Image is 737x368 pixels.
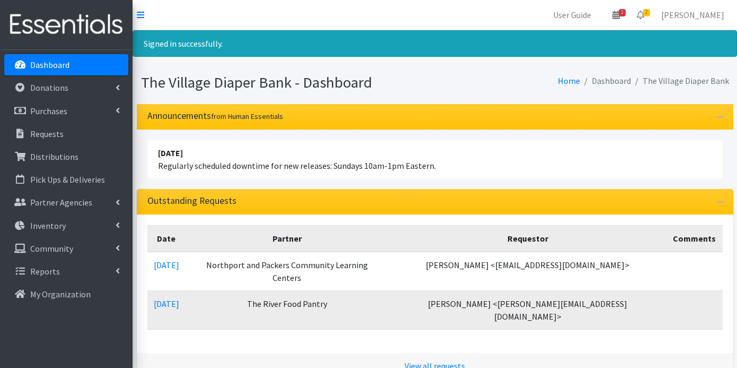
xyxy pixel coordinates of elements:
[147,110,283,122] h3: Announcements
[186,252,389,291] td: Northport and Packers Community Learning Centers
[186,225,389,252] th: Partner
[133,30,737,57] div: Signed in successfully.
[4,100,128,122] a: Purchases
[619,9,626,16] span: 1
[4,77,128,98] a: Donations
[158,148,183,158] strong: [DATE]
[4,169,128,190] a: Pick Ups & Deliveries
[389,225,666,252] th: Requestor
[147,225,186,252] th: Date
[30,174,105,185] p: Pick Ups & Deliveries
[580,73,631,89] li: Dashboard
[141,73,431,92] h1: The Village Diaper Bank - Dashboard
[154,298,179,309] a: [DATE]
[30,151,78,162] p: Distributions
[631,73,729,89] li: The Village Diaper Bank
[30,197,92,208] p: Partner Agencies
[30,82,68,93] p: Donations
[643,9,650,16] span: 2
[147,195,236,207] h3: Outstanding Requests
[4,146,128,167] a: Distributions
[30,289,91,299] p: My Organization
[558,75,580,86] a: Home
[154,260,179,270] a: [DATE]
[30,266,60,277] p: Reports
[389,290,666,329] td: [PERSON_NAME] <[PERSON_NAME][EMAIL_ADDRESS][DOMAIN_NAME]>
[211,112,283,121] small: from Human Essentials
[389,252,666,291] td: [PERSON_NAME] <[EMAIL_ADDRESS][DOMAIN_NAME]>
[186,290,389,329] td: The River Food Pantry
[604,4,628,25] a: 1
[653,4,733,25] a: [PERSON_NAME]
[628,4,653,25] a: 2
[147,140,723,178] li: Regularly scheduled downtime for new releases: Sundays 10am-1pm Eastern.
[4,192,128,213] a: Partner Agencies
[30,220,66,231] p: Inventory
[4,54,128,75] a: Dashboard
[4,261,128,282] a: Reports
[4,215,128,236] a: Inventory
[4,238,128,259] a: Community
[4,123,128,144] a: Requests
[30,129,64,139] p: Requests
[666,225,722,252] th: Comments
[30,59,69,70] p: Dashboard
[545,4,600,25] a: User Guide
[4,7,128,42] img: HumanEssentials
[30,243,73,254] p: Community
[4,284,128,305] a: My Organization
[30,106,67,116] p: Purchases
